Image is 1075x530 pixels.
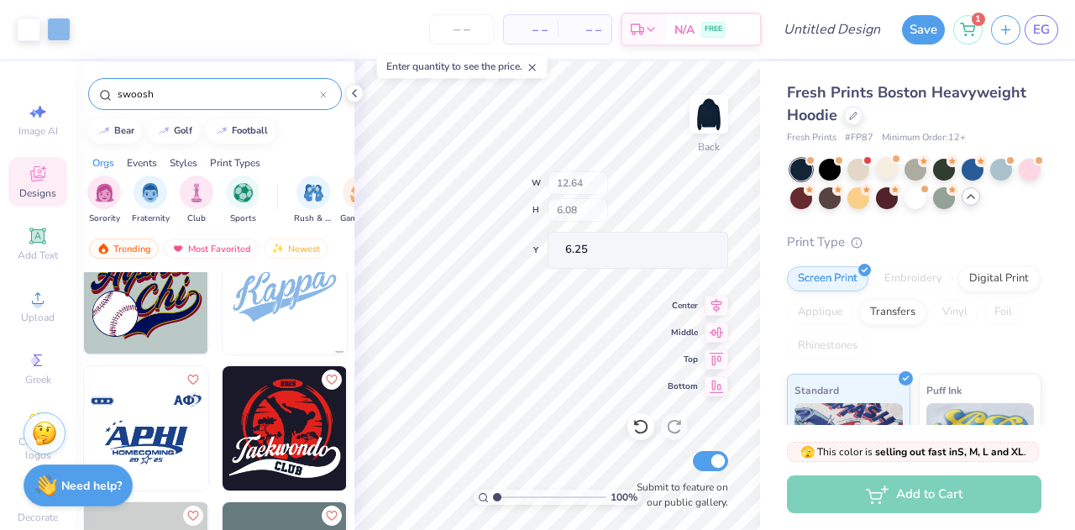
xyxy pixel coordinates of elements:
button: filter button [226,176,260,225]
span: Fresh Prints Boston Heavyweight Hoodie [787,82,1026,125]
span: 100 % [611,490,637,505]
div: Foil [983,300,1023,325]
span: This color is . [800,444,1026,459]
span: Game Day [340,213,379,225]
div: Digital Print [958,266,1040,291]
span: Designs [19,186,56,200]
span: Fresh Prints [787,131,836,145]
button: Save [902,15,945,45]
div: Rhinestones [787,333,868,359]
span: Add Text [18,249,58,262]
span: Greek [25,373,51,386]
span: Standard [794,381,839,399]
div: Most Favorited [164,239,259,259]
div: bear [114,126,134,135]
div: filter for Sorority [87,176,121,225]
img: Game Day Image [350,183,370,202]
img: Back [692,97,726,131]
span: – – [568,21,601,39]
img: 49c3aa5c-a777-4954-baf4-02470c564e7c [84,366,208,491]
button: filter button [340,176,379,225]
img: Fraternity Image [141,183,160,202]
span: Puff Ink [926,381,962,399]
div: Applique [787,300,854,325]
span: Image AI [18,124,58,138]
button: Like [322,370,342,390]
button: football [206,118,275,144]
div: filter for Fraternity [132,176,170,225]
div: Back [698,139,720,155]
div: Orgs [92,155,114,171]
input: – – [429,14,495,45]
span: Fraternity [132,213,170,225]
button: filter button [132,176,170,225]
div: Enter quantity to see the price. [377,55,548,78]
span: Rush & Bid [294,213,333,225]
div: Screen Print [787,266,868,291]
img: Newest.gif [271,243,285,255]
img: Sorority Image [95,183,114,202]
span: Bottom [668,380,698,392]
strong: selling out fast in S, M, L and XL [875,445,1024,459]
div: filter for Rush & Bid [294,176,333,225]
button: bear [88,118,142,144]
button: Like [183,506,203,526]
div: Embroidery [873,266,953,291]
span: Middle [668,327,698,338]
img: trend_line.gif [97,126,111,136]
span: 1 [972,13,985,26]
span: Sports [230,213,256,225]
div: Print Types [210,155,260,171]
button: Like [183,370,203,390]
div: filter for Sports [226,176,260,225]
button: Like [322,506,342,526]
div: Vinyl [931,300,978,325]
img: 086b4041-02e5-4113-9a24-d32b11487451 [223,230,347,354]
span: Decorate [18,511,58,524]
img: 64deb534-4653-4b29-8d99-11ebd9304419 [223,366,347,491]
img: trending.gif [97,243,110,255]
input: Try "Alpha" [116,86,320,102]
div: Newest [264,239,328,259]
img: trend_line.gif [215,126,228,136]
input: Untitled Design [770,13,894,46]
span: EG [1033,20,1050,39]
div: Trending [89,239,159,259]
button: golf [148,118,200,144]
img: most_fav.gif [171,243,185,255]
span: Center [668,300,698,312]
img: trend_line.gif [157,126,170,136]
div: football [232,126,268,135]
span: Sorority [89,213,120,225]
img: Sports Image [233,183,253,202]
img: fefd4773-71fb-4cfd-8402-ef24c57c0ab3 [207,366,332,491]
img: 629552f7-aa42-4491-8dd3-a0eaf0ad45cf [84,230,208,354]
span: – – [514,21,548,39]
div: Print Type [787,233,1041,252]
button: filter button [180,176,213,225]
img: Club Image [187,183,206,202]
img: Standard [794,403,903,487]
span: N/A [674,21,695,39]
img: Rush & Bid Image [304,183,323,202]
div: Events [127,155,157,171]
img: Puff Ink [926,403,1035,487]
button: filter button [87,176,121,225]
strong: Need help? [61,478,122,494]
div: Transfers [859,300,926,325]
span: Minimum Order: 12 + [882,131,966,145]
div: filter for Club [180,176,213,225]
img: c252032b-0c77-472e-ba1f-72aa01b6c762 [346,366,470,491]
div: golf [174,126,192,135]
a: EG [1025,15,1058,45]
label: Submit to feature on our public gallery. [627,480,728,510]
div: Styles [170,155,197,171]
span: Club [187,213,206,225]
span: Clipart & logos [8,435,67,462]
span: # FP87 [845,131,873,145]
div: filter for Game Day [340,176,379,225]
span: Top [668,354,698,365]
span: Upload [21,311,55,324]
img: 7f8b7dc4-89cc-4009-afd7-20a274a0c52f [346,230,470,354]
img: f718ca36-df8e-4df9-9c39-70acf49bb91e [207,230,332,354]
